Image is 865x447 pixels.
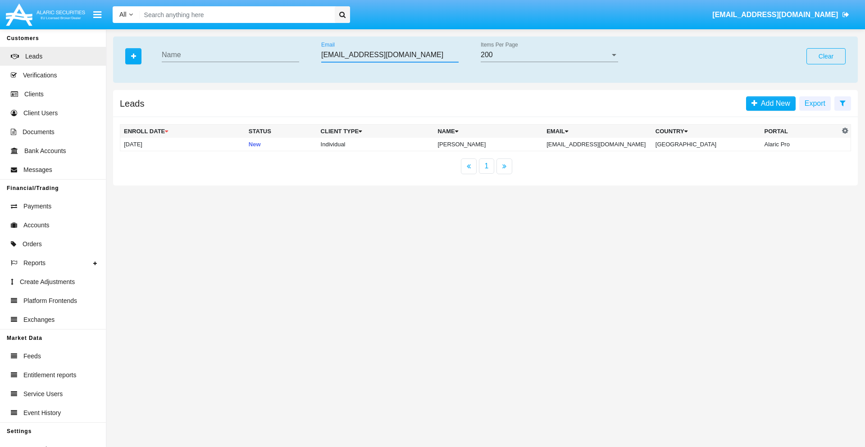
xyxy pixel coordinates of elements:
span: Client Users [23,108,58,118]
button: Export [799,96,831,111]
span: Reports [23,258,46,268]
span: All [119,11,127,18]
a: [EMAIL_ADDRESS][DOMAIN_NAME] [708,2,854,27]
td: Alaric Pro [761,138,840,151]
span: Accounts [23,221,50,230]
th: Client Type [317,125,434,138]
span: Event History [23,408,61,418]
td: [PERSON_NAME] [434,138,543,151]
span: Entitlement reports [23,370,77,380]
span: Exchanges [23,315,55,325]
span: Leads [25,52,42,61]
span: Feeds [23,352,41,361]
a: All [113,10,140,19]
span: Documents [23,127,55,137]
span: Platform Frontends [23,296,77,306]
th: Email [543,125,652,138]
span: [EMAIL_ADDRESS][DOMAIN_NAME] [712,11,838,18]
span: Messages [23,165,52,175]
span: Orders [23,239,42,249]
span: Clients [24,90,44,99]
th: Country [652,125,761,138]
span: Export [805,99,825,107]
th: Status [245,125,317,138]
td: [GEOGRAPHIC_DATA] [652,138,761,151]
span: Bank Accounts [24,146,66,156]
nav: paginator [113,158,858,174]
span: Service Users [23,389,63,399]
span: Create Adjustments [20,277,75,287]
td: New [245,138,317,151]
span: Add New [757,99,790,107]
span: 200 [481,51,493,59]
img: Logo image [5,1,86,28]
th: Name [434,125,543,138]
th: Portal [761,125,840,138]
h5: Leads [120,100,145,107]
span: Payments [23,202,51,211]
span: Verifications [23,71,57,80]
td: [EMAIL_ADDRESS][DOMAIN_NAME] [543,138,652,151]
a: Add New [746,96,796,111]
input: Search [140,6,332,23]
td: Individual [317,138,434,151]
th: Enroll Date [120,125,245,138]
button: Clear [806,48,846,64]
td: [DATE] [120,138,245,151]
